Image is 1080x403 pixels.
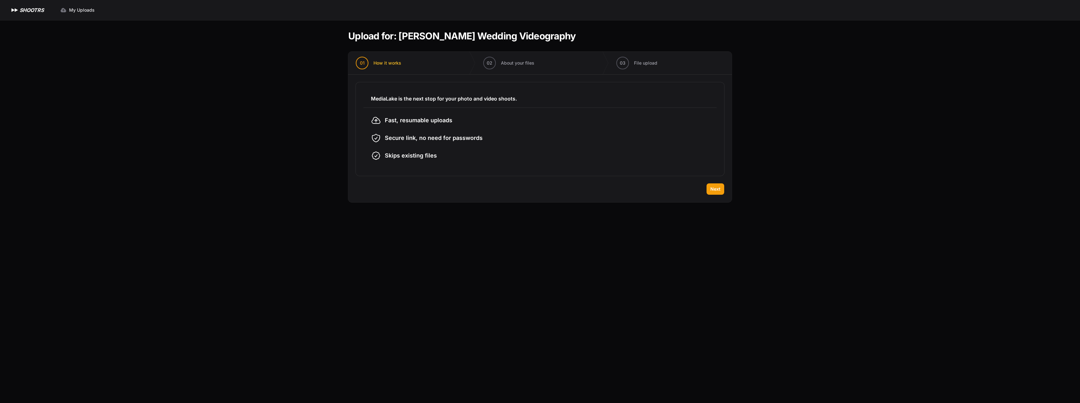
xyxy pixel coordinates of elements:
span: 01 [360,60,365,66]
span: File upload [634,60,657,66]
h3: MediaLake is the next stop for your photo and video shoots. [371,95,709,102]
span: About your files [501,60,534,66]
span: My Uploads [69,7,95,13]
button: 01 How it works [348,52,409,74]
a: SHOOTRS SHOOTRS [10,6,44,14]
a: My Uploads [56,4,98,16]
span: Fast, resumable uploads [385,116,452,125]
span: Next [710,186,720,192]
span: Secure link, no need for passwords [385,134,483,142]
h1: Upload for: [PERSON_NAME] Wedding Videography [348,30,576,42]
span: How it works [373,60,401,66]
h1: SHOOTRS [20,6,44,14]
button: 02 About your files [476,52,542,74]
span: 03 [620,60,625,66]
img: SHOOTRS [10,6,20,14]
span: Skips existing files [385,151,437,160]
button: Next [707,183,724,195]
span: 02 [487,60,492,66]
button: 03 File upload [609,52,665,74]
